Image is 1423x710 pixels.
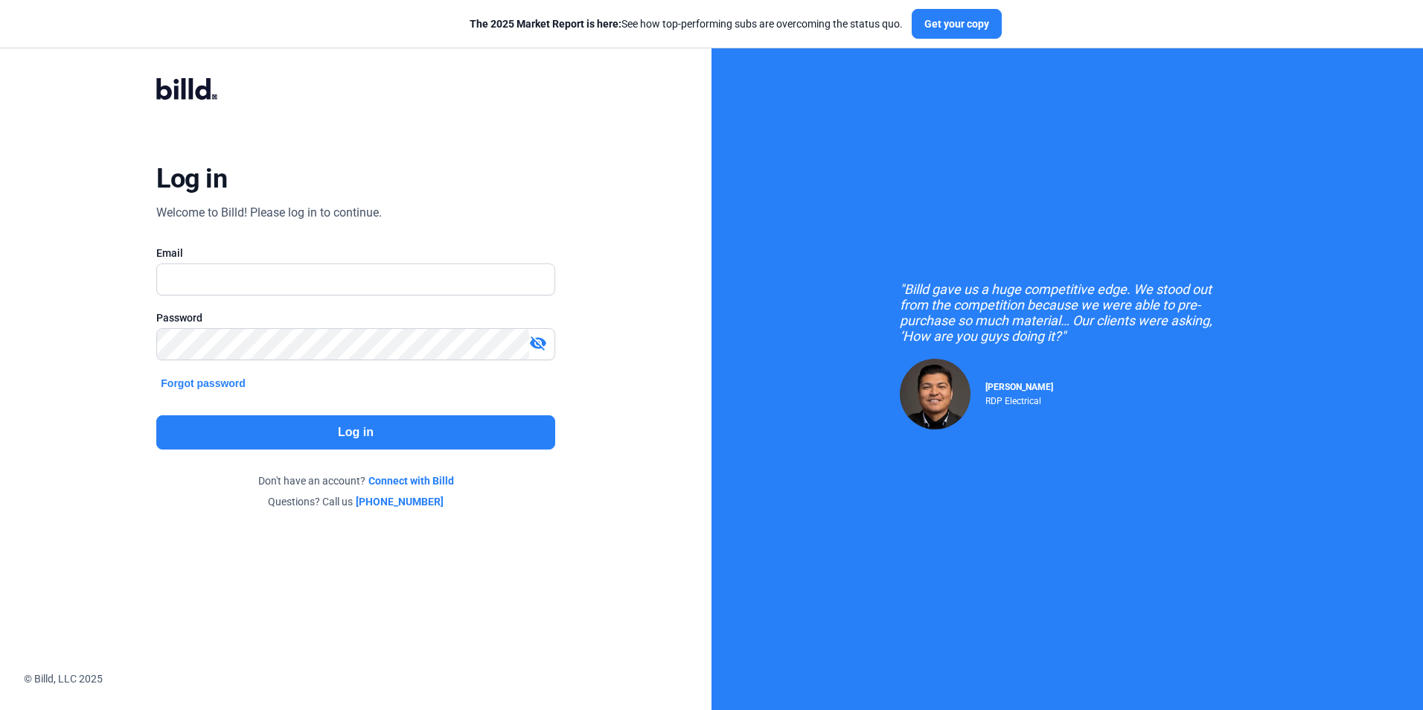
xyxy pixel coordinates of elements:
div: Questions? Call us [156,494,554,509]
div: Welcome to Billd! Please log in to continue. [156,204,382,222]
img: Raul Pacheco [900,359,970,429]
mat-icon: visibility_off [529,334,547,352]
a: Connect with Billd [368,473,454,488]
div: Log in [156,162,227,195]
div: See how top-performing subs are overcoming the status quo. [470,16,903,31]
span: The 2025 Market Report is here: [470,18,621,30]
div: Don't have an account? [156,473,554,488]
div: Password [156,310,554,325]
button: Forgot password [156,375,250,391]
div: "Billd gave us a huge competitive edge. We stood out from the competition because we were able to... [900,281,1235,344]
button: Get your copy [912,9,1002,39]
button: Log in [156,415,554,450]
span: [PERSON_NAME] [985,382,1053,392]
div: RDP Electrical [985,392,1053,406]
div: Email [156,246,554,260]
a: [PHONE_NUMBER] [356,494,444,509]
